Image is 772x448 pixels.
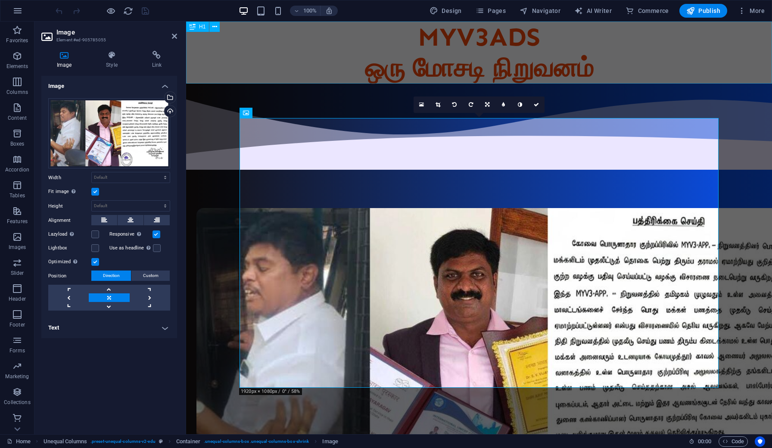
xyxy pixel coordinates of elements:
[479,96,495,113] a: Change orientation
[5,166,29,173] p: Accordion
[11,270,24,277] p: Slider
[44,436,338,447] nav: breadcrumb
[48,98,170,169] div: 1-TpQaZEDHSQbTelGDvfVVXw.jpg
[734,4,768,18] button: More
[512,96,528,113] a: Greyscale
[48,243,91,253] label: Lightbox
[7,218,28,225] p: Features
[426,4,465,18] div: Design (Ctrl+Alt+Y)
[9,244,26,251] p: Images
[430,96,446,113] a: Crop mode
[325,7,333,15] i: On resize automatically adjust zoom level to fit chosen device.
[426,4,465,18] button: Design
[472,4,509,18] button: Pages
[56,28,177,36] h2: Image
[131,271,170,281] button: Custom
[103,271,120,281] span: Direction
[495,96,512,113] a: Blur
[48,175,91,180] label: Width
[56,36,160,44] h3: Element #ed-905785055
[176,436,200,447] span: Click to select. Double-click to edit
[476,6,506,15] span: Pages
[689,436,712,447] h6: Session time
[48,215,91,226] label: Alignment
[722,436,744,447] span: Code
[41,76,177,91] h4: Image
[622,4,672,18] button: Commerce
[109,243,153,253] label: Use as headline
[7,436,31,447] a: Click to cancel selection. Double-click to open Pages
[143,271,159,281] span: Custom
[322,436,338,447] span: Click to select. Double-click to edit
[44,436,87,447] span: Click to select. Double-click to edit
[48,187,91,197] label: Fit image
[755,436,765,447] button: Usercentrics
[90,51,136,69] h4: Style
[4,399,30,406] p: Collections
[91,271,131,281] button: Direction
[106,6,116,16] button: Click here to leave preview mode and continue editing
[8,115,27,121] p: Content
[6,37,28,44] p: Favorites
[679,4,727,18] button: Publish
[6,63,28,70] p: Elements
[446,96,463,113] a: Rotate left 90°
[574,6,612,15] span: AI Writer
[414,96,430,113] a: Select files from the file manager, stock photos, or upload file(s)
[9,296,26,302] p: Header
[704,438,705,445] span: :
[48,257,91,267] label: Optimized
[48,229,91,240] label: Lazyload
[199,24,205,29] span: H1
[430,6,462,15] span: Design
[719,436,748,447] button: Code
[123,6,133,16] i: Reload page
[303,6,317,16] h6: 100%
[9,321,25,328] p: Footer
[10,140,25,147] p: Boxes
[123,6,133,16] button: reload
[738,6,765,15] span: More
[698,436,711,447] span: 00 00
[463,96,479,113] a: Rotate right 90°
[5,373,29,380] p: Marketing
[159,439,163,444] i: This element is a customizable preset
[9,347,25,354] p: Forms
[41,317,177,338] h4: Text
[520,6,560,15] span: Navigator
[290,6,321,16] button: 100%
[686,6,720,15] span: Publish
[109,229,153,240] label: Responsive
[137,51,177,69] h4: Link
[9,192,25,199] p: Tables
[528,96,545,113] a: Confirm ( ⌘ ⏎ )
[204,436,309,447] span: . unequal-columns-box .unequal-columns-box-shrink
[48,204,91,208] label: Height
[571,4,615,18] button: AI Writer
[6,89,28,96] p: Columns
[626,6,669,15] span: Commerce
[90,436,156,447] span: . preset-unequal-columns-v2-edu
[48,271,91,281] label: Position
[41,51,90,69] h4: Image
[516,4,564,18] button: Navigator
